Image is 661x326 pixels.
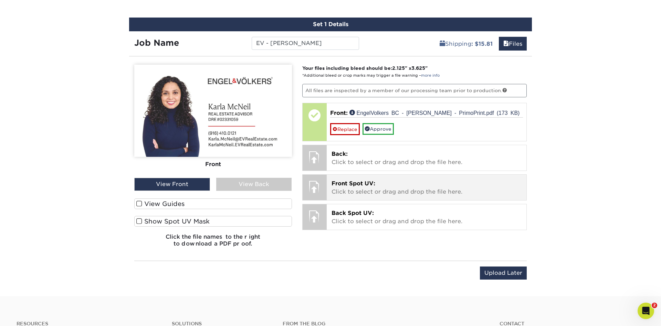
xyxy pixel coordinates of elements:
[134,156,292,172] div: Front
[134,38,179,48] strong: Job Name
[638,303,654,319] iframe: Intercom live chat
[499,37,527,51] a: Files
[332,150,522,166] p: Click to select or drag and drop the file here.
[2,305,59,324] iframe: Google Customer Reviews
[392,65,405,71] span: 2.125
[216,178,292,191] div: View Back
[134,233,292,252] h6: Click the file names to the right to download a PDF proof.
[330,110,348,116] span: Front:
[503,41,509,47] span: files
[440,41,445,47] span: shipping
[332,180,522,196] p: Click to select or drag and drop the file here.
[480,267,527,280] input: Upload Later
[435,37,497,51] a: Shipping: $15.81
[363,123,394,135] a: Approve
[411,65,425,71] span: 3.625
[134,216,292,227] label: Show Spot UV Mask
[332,210,374,216] span: Back Spot UV:
[349,110,520,115] a: EngelVolkers BC - [PERSON_NAME] - PrimoPrint.pdf (173 KB)
[332,180,375,187] span: Front Spot UV:
[652,303,657,308] span: 2
[330,123,360,135] a: Replace
[332,151,348,157] span: Back:
[302,73,440,78] small: *Additional bleed or crop marks may trigger a file warning –
[302,84,527,97] p: All files are inspected by a member of our processing team prior to production.
[421,73,440,78] a: more info
[332,209,522,226] p: Click to select or drag and drop the file here.
[252,37,359,50] input: Enter a job name
[129,18,532,31] div: Set 1 Details
[134,198,292,209] label: View Guides
[471,41,493,47] b: : $15.81
[134,178,210,191] div: View Front
[302,65,428,71] strong: Your files including bleed should be: " x "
